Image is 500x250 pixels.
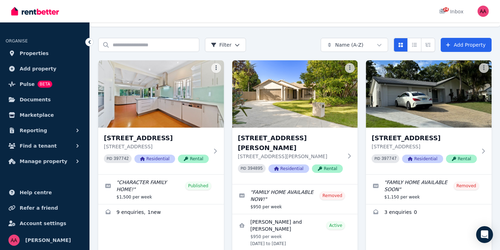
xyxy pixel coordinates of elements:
a: Edit listing: CHARACTER FAMILY HOME! [98,175,224,204]
span: [PERSON_NAME] [25,236,71,244]
a: Account settings [6,216,84,230]
span: Reporting [20,126,47,135]
p: [STREET_ADDRESS] [104,143,209,150]
img: Annie Abra [478,6,489,17]
button: Name (A-Z) [321,38,388,52]
button: Filter [205,38,246,52]
code: 397747 [381,156,396,161]
div: Inbox [439,8,464,15]
a: Help centre [6,185,84,200]
img: RentBetter [11,6,59,16]
a: Enquiries for 9 Casuarina Ct, Noosaville [366,204,492,221]
div: View options [394,38,435,52]
span: Properties [20,49,49,58]
span: Marketplace [20,111,54,119]
span: Residential [268,164,309,173]
h3: [STREET_ADDRESS] [104,133,209,143]
img: Annie Abra [8,235,20,246]
span: Residential [134,155,175,163]
img: 5 Lowe Ct, Tewantin [232,60,358,128]
a: 5 Lowe Ct, Tewantin[STREET_ADDRESS][PERSON_NAME][STREET_ADDRESS][PERSON_NAME]PID 394895Residentia... [232,60,358,184]
span: Manage property [20,157,67,165]
button: More options [345,63,355,73]
h3: [STREET_ADDRESS] [372,133,476,143]
p: [STREET_ADDRESS] [372,143,476,150]
img: 9 Casuarina Ct, Noosaville [366,60,492,128]
small: PID [374,157,380,161]
span: Refer a friend [20,204,58,212]
span: Documents [20,95,51,104]
a: Documents [6,93,84,107]
span: Filter [211,41,232,48]
button: Find a tenant [6,139,84,153]
span: Pulse [20,80,35,88]
a: 2 The Avenue, Clayfield[STREET_ADDRESS][STREET_ADDRESS]PID 397742ResidentialRental [98,60,224,174]
span: Rental [446,155,477,163]
h3: [STREET_ADDRESS][PERSON_NAME] [238,133,343,153]
a: PulseBETA [6,77,84,91]
button: More options [479,63,489,73]
span: Find a tenant [20,142,57,150]
a: Refer a friend [6,201,84,215]
span: Residential [402,155,443,163]
button: Manage property [6,154,84,168]
img: 2 The Avenue, Clayfield [98,60,224,128]
span: Name (A-Z) [335,41,364,48]
code: 397742 [114,156,129,161]
span: 24 [443,7,449,12]
p: [STREET_ADDRESS][PERSON_NAME] [238,153,343,160]
span: Account settings [20,219,66,228]
span: Rental [312,164,343,173]
span: Rental [178,155,209,163]
a: Edit listing: FAMILY HOME AVAILABLE SOON [366,175,492,204]
span: BETA [38,81,52,88]
span: Help centre [20,188,52,197]
button: Expanded list view [421,38,435,52]
a: Properties [6,46,84,60]
small: PID [241,167,246,170]
button: Compact list view [407,38,421,52]
button: Card view [394,38,408,52]
span: ORGANISE [6,39,28,43]
a: Marketplace [6,108,84,122]
div: Open Intercom Messenger [476,226,493,243]
span: Add property [20,65,56,73]
a: Add property [6,62,84,76]
a: Add Property [441,38,492,52]
code: 394895 [248,166,263,171]
a: Edit listing: FAMILY HOME AVAILABLE NOW! [232,184,358,214]
a: 9 Casuarina Ct, Noosaville[STREET_ADDRESS][STREET_ADDRESS]PID 397747ResidentialRental [366,60,492,174]
button: More options [211,63,221,73]
button: Reporting [6,123,84,137]
a: Enquiries for 2 The Avenue, Clayfield [98,204,224,221]
small: PID [107,157,112,161]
